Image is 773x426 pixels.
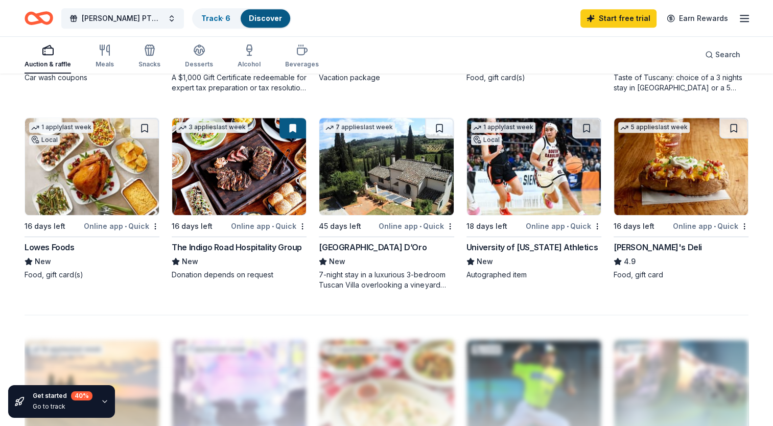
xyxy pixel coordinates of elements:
[185,40,213,74] button: Desserts
[238,60,261,68] div: Alcohol
[172,270,307,280] div: Donation depends on request
[25,60,71,68] div: Auction & raffle
[172,117,307,280] a: Image for The Indigo Road Hospitality Group3 applieslast week16 days leftOnline app•QuickThe Indi...
[477,255,493,268] span: New
[182,255,198,268] span: New
[673,220,748,232] div: Online app Quick
[25,241,75,253] div: Lowes Foods
[379,220,454,232] div: Online app Quick
[614,73,748,93] div: Taste of Tuscany: choice of a 3 nights stay in [GEOGRAPHIC_DATA] or a 5 night stay in [GEOGRAPHIC...
[35,255,51,268] span: New
[466,270,601,280] div: Autographed item
[319,118,453,215] img: Image for Villa Sogni D’Oro
[29,135,60,145] div: Local
[172,118,306,215] img: Image for The Indigo Road Hospitality Group
[138,60,160,68] div: Snacks
[329,255,345,268] span: New
[138,40,160,74] button: Snacks
[567,222,569,230] span: •
[231,220,307,232] div: Online app Quick
[25,118,159,215] img: Image for Lowes Foods
[176,122,248,133] div: 3 applies last week
[466,241,598,253] div: University of [US_STATE] Athletics
[466,73,601,83] div: Food, gift card(s)
[172,241,302,253] div: The Indigo Road Hospitality Group
[618,122,690,133] div: 5 applies last week
[467,118,601,215] img: Image for University of South Carolina Athletics
[614,118,748,215] img: Image for Jason's Deli
[661,9,734,28] a: Earn Rewards
[125,222,127,230] span: •
[471,122,535,133] div: 1 apply last week
[715,49,740,61] span: Search
[61,8,184,29] button: [PERSON_NAME] PTO / Tigers Think Pink Walk
[323,122,395,133] div: 7 applies last week
[249,14,282,22] a: Discover
[614,270,748,280] div: Food, gift card
[714,222,716,230] span: •
[471,135,502,145] div: Local
[25,270,159,280] div: Food, gift card(s)
[526,220,601,232] div: Online app Quick
[285,60,319,68] div: Beverages
[25,73,159,83] div: Car wash coupons
[25,220,65,232] div: 16 days left
[624,255,636,268] span: 4.9
[33,391,92,400] div: Get started
[29,122,93,133] div: 1 apply last week
[25,117,159,280] a: Image for Lowes Foods1 applylast weekLocal16 days leftOnline app•QuickLowes FoodsNewFood, gift ca...
[614,241,702,253] div: [PERSON_NAME]'s Deli
[96,40,114,74] button: Meals
[614,220,654,232] div: 16 days left
[25,40,71,74] button: Auction & raffle
[71,391,92,400] div: 40 %
[319,220,361,232] div: 45 days left
[82,12,163,25] span: [PERSON_NAME] PTO / Tigers Think Pink Walk
[201,14,230,22] a: Track· 6
[33,403,92,411] div: Go to track
[172,220,213,232] div: 16 days left
[319,270,454,290] div: 7-night stay in a luxurious 3-bedroom Tuscan Villa overlooking a vineyard and the ancient walled ...
[285,40,319,74] button: Beverages
[580,9,657,28] a: Start free trial
[697,44,748,65] button: Search
[96,60,114,68] div: Meals
[319,73,454,83] div: Vacation package
[192,8,291,29] button: Track· 6Discover
[272,222,274,230] span: •
[319,117,454,290] a: Image for Villa Sogni D’Oro7 applieslast week45 days leftOnline app•Quick[GEOGRAPHIC_DATA] D’OroN...
[466,117,601,280] a: Image for University of South Carolina Athletics1 applylast weekLocal18 days leftOnline app•Quick...
[185,60,213,68] div: Desserts
[614,117,748,280] a: Image for Jason's Deli5 applieslast week16 days leftOnline app•Quick[PERSON_NAME]'s Deli4.9Food, ...
[25,6,53,30] a: Home
[466,220,507,232] div: 18 days left
[84,220,159,232] div: Online app Quick
[238,40,261,74] button: Alcohol
[319,241,427,253] div: [GEOGRAPHIC_DATA] D’Oro
[419,222,421,230] span: •
[172,73,307,93] div: A $1,000 Gift Certificate redeemable for expert tax preparation or tax resolution services—recipi...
